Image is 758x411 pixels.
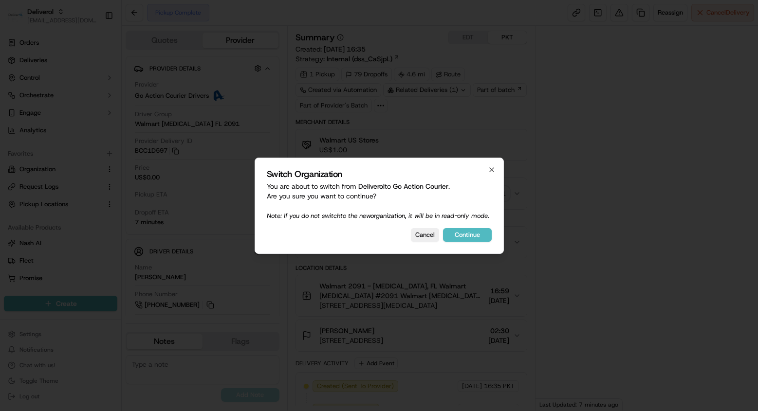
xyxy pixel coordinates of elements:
h2: Switch Organization [267,170,492,179]
span: Note: If you do not switch to the new organization, it will be in read-only mode. [267,212,489,220]
span: Deliverol [358,182,385,191]
span: Go Action Courier [393,182,448,191]
p: You are about to switch from to . Are you sure you want to continue? [267,181,492,220]
button: Cancel [411,228,439,242]
button: Continue [443,228,492,242]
